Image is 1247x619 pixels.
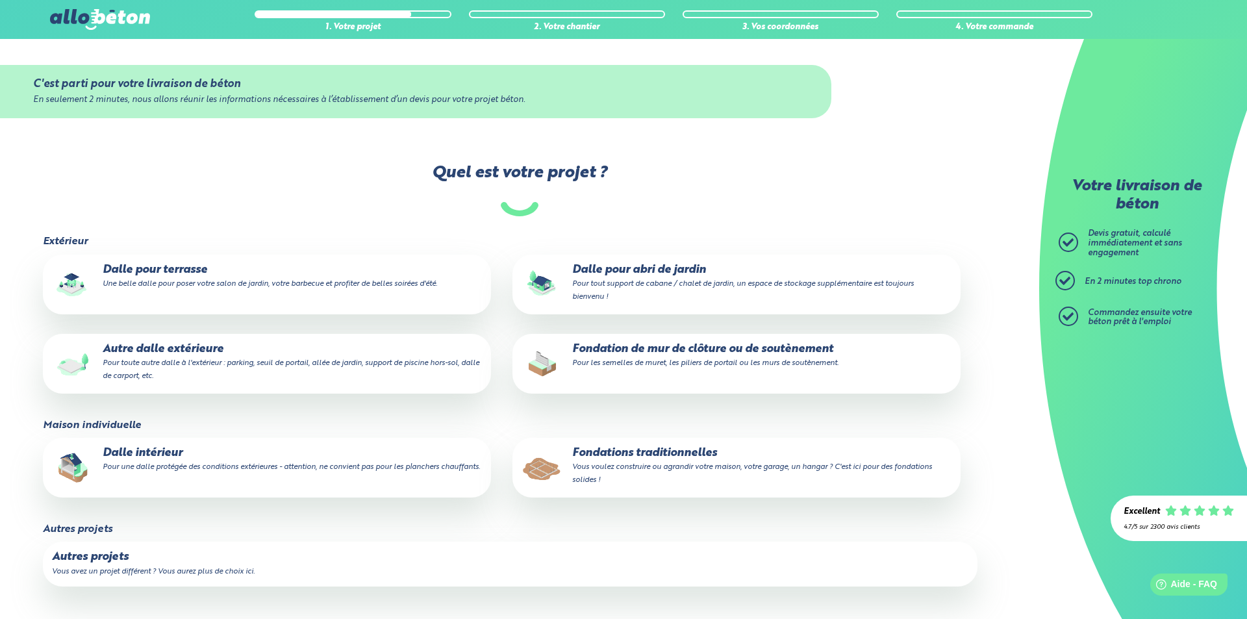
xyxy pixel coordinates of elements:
[103,359,479,380] small: Pour toute autre dalle à l'extérieur : parking, seuil de portail, allée de jardin, support de pis...
[522,447,951,486] p: Fondations traditionnelles
[52,568,255,575] small: Vous avez un projet différent ? Vous aurez plus de choix ici.
[52,264,482,290] p: Dalle pour terrasse
[103,280,437,288] small: Une belle dalle pour poser votre salon de jardin, votre barbecue et profiter de belles soirées d'...
[1062,178,1211,214] p: Votre livraison de béton
[52,343,94,385] img: final_use.values.outside_slab
[52,264,94,305] img: final_use.values.terrace
[572,463,932,484] small: Vous voulez construire ou agrandir votre maison, votre garage, un hangar ? C'est ici pour des fon...
[43,524,112,535] legend: Autres projets
[469,23,665,32] div: 2. Votre chantier
[1124,507,1160,517] div: Excellent
[1088,229,1182,257] span: Devis gratuit, calculé immédiatement et sans engagement
[1088,309,1192,327] span: Commandez ensuite votre béton prêt à l'emploi
[42,164,998,216] label: Quel est votre projet ?
[683,23,879,32] div: 3. Vos coordonnées
[255,23,451,32] div: 1. Votre projet
[1131,568,1233,605] iframe: Help widget launcher
[522,447,563,488] img: final_use.values.traditional_fundations
[52,343,482,383] p: Autre dalle extérieure
[1085,277,1181,286] span: En 2 minutes top chrono
[896,23,1092,32] div: 4. Votre commande
[103,463,480,471] small: Pour une dalle protégée des conditions extérieures - attention, ne convient pas pour les plancher...
[572,280,914,301] small: Pour tout support de cabane / chalet de jardin, un espace de stockage supplémentaire est toujours...
[52,447,94,488] img: final_use.values.inside_slab
[572,359,838,367] small: Pour les semelles de muret, les piliers de portail ou les murs de soutènement.
[522,264,951,303] p: Dalle pour abri de jardin
[522,264,563,305] img: final_use.values.garden_shed
[43,236,88,247] legend: Extérieur
[1124,524,1234,531] div: 4.7/5 sur 2300 avis clients
[52,447,482,473] p: Dalle intérieur
[522,343,563,385] img: final_use.values.closing_wall_fundation
[522,343,951,369] p: Fondation de mur de clôture ou de soutènement
[43,420,141,431] legend: Maison individuelle
[33,95,798,105] div: En seulement 2 minutes, nous allons réunir les informations nécessaires à l’établissement d’un de...
[33,78,798,90] div: C'est parti pour votre livraison de béton
[52,551,968,564] p: Autres projets
[50,9,150,30] img: allobéton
